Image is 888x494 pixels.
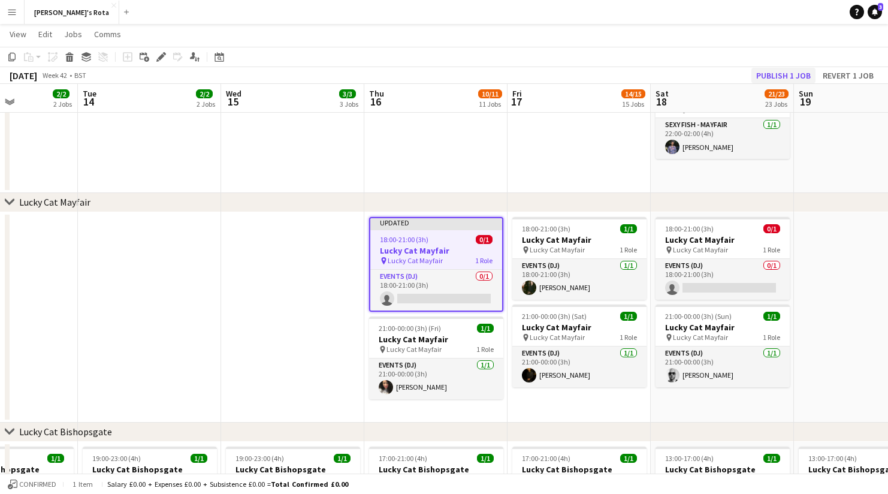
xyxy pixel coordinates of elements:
[477,454,494,463] span: 1/1
[38,29,52,40] span: Edit
[522,312,587,321] span: 21:00-00:00 (3h) (Sat)
[475,256,493,265] span: 1 Role
[751,68,815,83] button: Publish 1 job
[665,454,714,463] span: 13:00-17:00 (4h)
[226,88,241,99] span: Wed
[19,480,56,489] span: Confirmed
[388,256,443,265] span: Lucky Cat Mayfair
[477,324,494,333] span: 1/1
[224,95,241,109] span: 15
[763,224,780,233] span: 0/1
[369,334,503,345] h3: Lucky Cat Mayfair
[370,270,502,311] app-card-role: Events (DJ)0/118:00-21:00 (3h)
[656,118,790,159] app-card-role: SEXY FISH - MAYFAIR1/122:00-02:00 (4h)[PERSON_NAME]
[53,89,70,98] span: 2/2
[620,245,637,254] span: 1 Role
[369,317,503,399] app-job-card: 21:00-00:00 (3h) (Fri)1/1Lucky Cat Mayfair Lucky Cat Mayfair1 RoleEvents (DJ)1/121:00-00:00 (3h)[...
[512,217,647,300] app-job-card: 18:00-21:00 (3h)1/1Lucky Cat Mayfair Lucky Cat Mayfair1 RoleEvents (DJ)1/118:00-21:00 (3h)[PERSON...
[522,224,570,233] span: 18:00-21:00 (3h)
[673,333,728,342] span: Lucky Cat Mayfair
[107,480,348,489] div: Salary £0.00 + Expenses £0.00 + Subsistence £0.00 =
[808,454,857,463] span: 13:00-17:00 (4h)
[476,345,494,354] span: 1 Role
[369,359,503,399] app-card-role: Events (DJ)1/121:00-00:00 (3h)[PERSON_NAME]
[339,89,356,98] span: 3/3
[511,95,522,109] span: 17
[656,464,790,475] h3: Lucky Cat Bishopsgate
[530,333,585,342] span: Lucky Cat Mayfair
[19,426,112,438] div: Lucky Cat Bishopsgate
[380,235,428,244] span: 18:00-21:00 (3h)
[369,88,384,99] span: Thu
[369,217,503,312] app-job-card: Updated18:00-21:00 (3h)0/1Lucky Cat Mayfair Lucky Cat Mayfair1 RoleEvents (DJ)0/118:00-21:00 (3h)
[19,196,90,208] div: Lucky Cat Mayfair
[478,89,502,98] span: 10/11
[512,464,647,475] h3: Lucky Cat Bishopsgate
[191,454,207,463] span: 1/1
[47,454,64,463] span: 1/1
[476,235,493,244] span: 0/1
[367,95,384,109] span: 16
[656,88,669,99] span: Sat
[53,100,72,109] div: 2 Jobs
[656,234,790,245] h3: Lucky Cat Mayfair
[74,71,86,80] div: BST
[83,88,96,99] span: Tue
[68,480,97,489] span: 1 item
[512,88,522,99] span: Fri
[6,478,58,491] button: Confirmed
[620,333,637,342] span: 1 Role
[656,305,790,387] app-job-card: 21:00-00:00 (3h) (Sun)1/1Lucky Cat Mayfair Lucky Cat Mayfair1 RoleEvents (DJ)1/121:00-00:00 (3h)[...
[868,5,882,19] a: 3
[81,95,96,109] span: 14
[763,333,780,342] span: 1 Role
[673,245,728,254] span: Lucky Cat Mayfair
[34,26,57,42] a: Edit
[369,464,503,475] h3: Lucky Cat Bishopsgate
[226,464,360,475] h3: Lucky Cat Bishopsgate
[656,322,790,333] h3: Lucky Cat Mayfair
[379,454,427,463] span: 17:00-21:00 (4h)
[271,480,348,489] span: Total Confirmed £0.00
[10,29,26,40] span: View
[665,224,714,233] span: 18:00-21:00 (3h)
[512,347,647,387] app-card-role: Events (DJ)1/121:00-00:00 (3h)[PERSON_NAME]
[656,217,790,300] app-job-card: 18:00-21:00 (3h)0/1Lucky Cat Mayfair Lucky Cat Mayfair1 RoleEvents (DJ)0/118:00-21:00 (3h)
[197,100,215,109] div: 2 Jobs
[763,454,780,463] span: 1/1
[797,95,813,109] span: 19
[5,26,31,42] a: View
[94,29,121,40] span: Comms
[235,454,284,463] span: 19:00-23:00 (4h)
[522,454,570,463] span: 17:00-21:00 (4h)
[83,464,217,475] h3: Lucky Cat Bishopsgate
[765,89,789,98] span: 21/23
[479,100,502,109] div: 11 Jobs
[512,234,647,245] h3: Lucky Cat Mayfair
[10,70,37,82] div: [DATE]
[656,76,790,159] app-job-card: 22:00-02:00 (4h) (Sun)1/1Sexy Fish Percussion Set Sexy Fish1 RoleSEXY FISH - MAYFAIR1/122:00-02:0...
[763,245,780,254] span: 1 Role
[530,245,585,254] span: Lucky Cat Mayfair
[40,71,70,80] span: Week 42
[799,88,813,99] span: Sun
[818,68,878,83] button: Revert 1 job
[512,305,647,387] app-job-card: 21:00-00:00 (3h) (Sat)1/1Lucky Cat Mayfair Lucky Cat Mayfair1 RoleEvents (DJ)1/121:00-00:00 (3h)[...
[89,26,126,42] a: Comms
[620,312,637,321] span: 1/1
[25,1,119,24] button: [PERSON_NAME]'s Rota
[196,89,213,98] span: 2/2
[59,26,87,42] a: Jobs
[370,218,502,228] div: Updated
[656,347,790,387] app-card-role: Events (DJ)1/121:00-00:00 (3h)[PERSON_NAME]
[656,259,790,300] app-card-role: Events (DJ)0/118:00-21:00 (3h)
[878,3,883,11] span: 3
[665,312,732,321] span: 21:00-00:00 (3h) (Sun)
[621,89,645,98] span: 14/15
